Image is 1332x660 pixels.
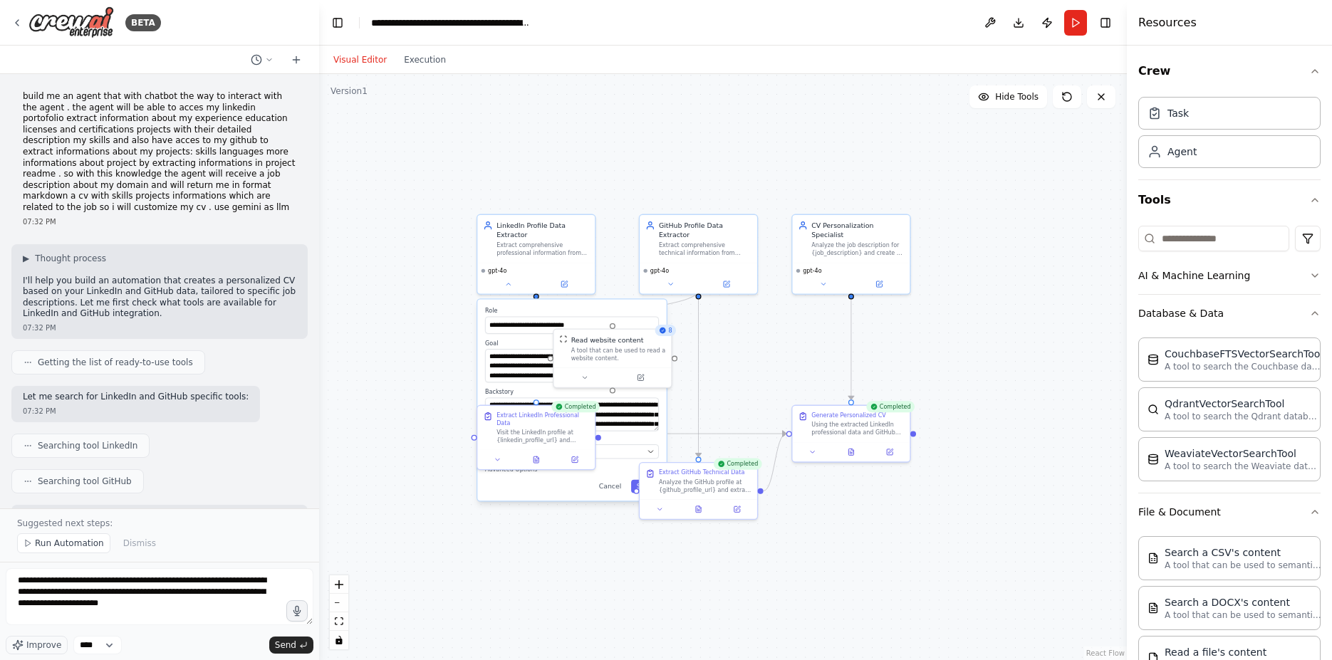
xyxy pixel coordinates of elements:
g: Edge from 57756267-76fa-408c-abeb-3c74457b87d6 to 6ff832d8-49c0-414c-ab73-6c8112ad2706 [601,429,786,438]
button: Click to speak your automation idea [286,600,308,622]
div: Analyze the job description for {job_description} and create a personalized, professional CV in m... [811,241,904,256]
div: GitHub Profile Data ExtractorExtract comprehensive technical information from GitHub profiles and... [639,214,758,295]
div: LinkedIn Profile Data ExtractorExtract comprehensive professional information from LinkedIn profi... [477,214,595,295]
button: File & Document [1138,493,1321,530]
button: Crew [1138,51,1321,91]
div: WeaviateVectorSearchTool [1165,446,1321,461]
nav: breadcrumb [371,16,531,30]
button: Open in side panel [699,278,754,290]
img: DOCXSearchTool [1148,602,1159,614]
span: Improve [26,639,61,651]
button: View output [516,454,556,466]
span: gpt-4o [803,267,821,275]
div: BETA [125,14,161,31]
button: Hide right sidebar [1096,13,1115,33]
button: Send [269,637,313,654]
button: Open in side panel [721,503,754,515]
button: Execution [395,51,454,68]
div: Agent [1167,145,1197,159]
button: Open in side panel [873,446,906,458]
g: Edge from 7330ce39-4860-4316-8dbd-59a072647aea to abc3768d-bf85-4282-8f33-dfad115dbf57 [694,290,703,456]
div: Extract LinkedIn Professional Data [496,412,589,426]
label: Goal [485,340,659,347]
img: CouchbaseFTSVectorSearchTool [1148,354,1159,365]
p: A tool that can be used to semantic search a query from a CSV's content. [1165,560,1321,571]
label: Backstory [485,388,659,396]
div: Analyze the GitHub profile at {github_profile_url} and extract comprehensive technical informatio... [659,478,751,493]
div: Extract GitHub Technical Data [659,468,744,476]
button: Open in side panel [558,454,591,466]
span: Thought process [35,253,106,264]
span: Run Automation [35,538,104,549]
div: Search a DOCX's content [1165,595,1321,609]
button: Open in side panel [537,278,591,290]
button: Switch to previous chat [245,51,279,68]
button: AI & Machine Learning [1138,257,1321,294]
div: Using the extracted LinkedIn professional data and GitHub technical data, analyze the provided jo... [811,421,904,436]
button: View output [831,446,872,458]
button: Start a new chat [285,51,308,68]
div: Read a file's content [1165,645,1321,659]
div: A tool that can be used to read a website content. [571,347,666,362]
div: Completed [551,401,600,412]
span: ▶ [23,253,29,264]
div: LinkedIn Profile Data Extractor [496,221,589,240]
p: Let me search for LinkedIn and GitHub specific tools: [23,392,249,403]
div: Extract comprehensive technical information from GitHub profiles and repositories including proje... [659,241,751,256]
span: Searching tool GitHub [38,476,132,487]
h4: Resources [1138,14,1197,31]
div: Visit the LinkedIn profile at {linkedin_profile_url} and extract comprehensive professional infor... [496,429,589,444]
div: Search a CSV's content [1165,545,1321,560]
p: Suggested next steps: [17,518,302,529]
button: View output [678,503,719,515]
div: 8ScrapeWebsiteToolRead website contentA tool that can be used to read a website content. [553,328,672,388]
p: A tool that can be used to semantic search a query from a DOCX's content. [1165,609,1321,621]
button: Cancel [593,480,628,493]
button: zoom out [330,594,348,612]
button: Run Automation [17,533,110,553]
span: 8 [669,327,672,335]
img: CSVSearchTool [1148,552,1159,564]
span: Hide Tools [995,91,1039,103]
g: Edge from abc3768d-bf85-4282-8f33-dfad115dbf57 to 6ff832d8-49c0-414c-ab73-6c8112ad2706 [764,429,786,496]
img: QdrantVectorSearchTool [1148,404,1159,415]
div: Database & Data [1138,332,1321,493]
label: Model [485,436,659,444]
div: 07:32 PM [23,216,296,227]
button: Database & Data [1138,295,1321,332]
div: CompletedGenerate Personalized CVUsing the extracted LinkedIn professional data and GitHub techni... [791,405,910,463]
div: QdrantVectorSearchTool [1165,397,1321,411]
div: CompletedExtract LinkedIn Professional DataVisit the LinkedIn profile at {linkedin_profile_url} a... [477,405,595,471]
button: Open in side panel [852,278,906,290]
p: I'll help you build an automation that creates a personalized CV based on your LinkedIn and GitHu... [23,276,296,320]
span: Advanced Options [485,466,537,473]
button: Dismiss [116,533,163,553]
span: gpt-4o [650,267,669,275]
div: 07:32 PM [23,406,249,417]
div: CompletedExtract GitHub Technical DataAnalyze the GitHub profile at {github_profile_url} and extr... [639,462,758,520]
button: ▶Thought process [23,253,106,264]
label: Role [485,307,659,315]
div: Completed [714,459,762,470]
p: A tool to search the Couchbase database for relevant information on internal documents. [1165,361,1321,372]
g: Edge from b9b3e22d-c946-40cd-a3bc-486a0fcf4c0c to 6ff832d8-49c0-414c-ab73-6c8112ad2706 [846,290,855,399]
div: 07:32 PM [23,323,296,333]
p: build me an agent that with chatbot the way to interact with the agent . the agent will be able t... [23,91,296,214]
button: fit view [330,612,348,631]
div: CouchbaseFTSVectorSearchTool [1165,347,1323,361]
span: Searching tool LinkedIn [38,440,137,451]
button: Advanced Options [485,464,659,473]
span: Send [275,639,296,651]
div: Read website content [571,335,644,345]
span: Dismiss [123,538,156,549]
div: Version 1 [331,85,368,97]
button: Hide left sidebar [328,13,348,33]
div: CV Personalization SpecialistAnalyze the job description for {job_description} and create a perso... [791,214,910,295]
button: internal_openai/gpt-4o [485,444,659,459]
p: A tool to search the Weaviate database for relevant information on internal documents. [1165,461,1321,472]
span: gpt-4o [488,267,506,275]
button: toggle interactivity [330,631,348,649]
div: Crew [1138,91,1321,179]
img: WeaviateVectorSearchTool [1148,454,1159,465]
button: Hide Tools [969,85,1047,108]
